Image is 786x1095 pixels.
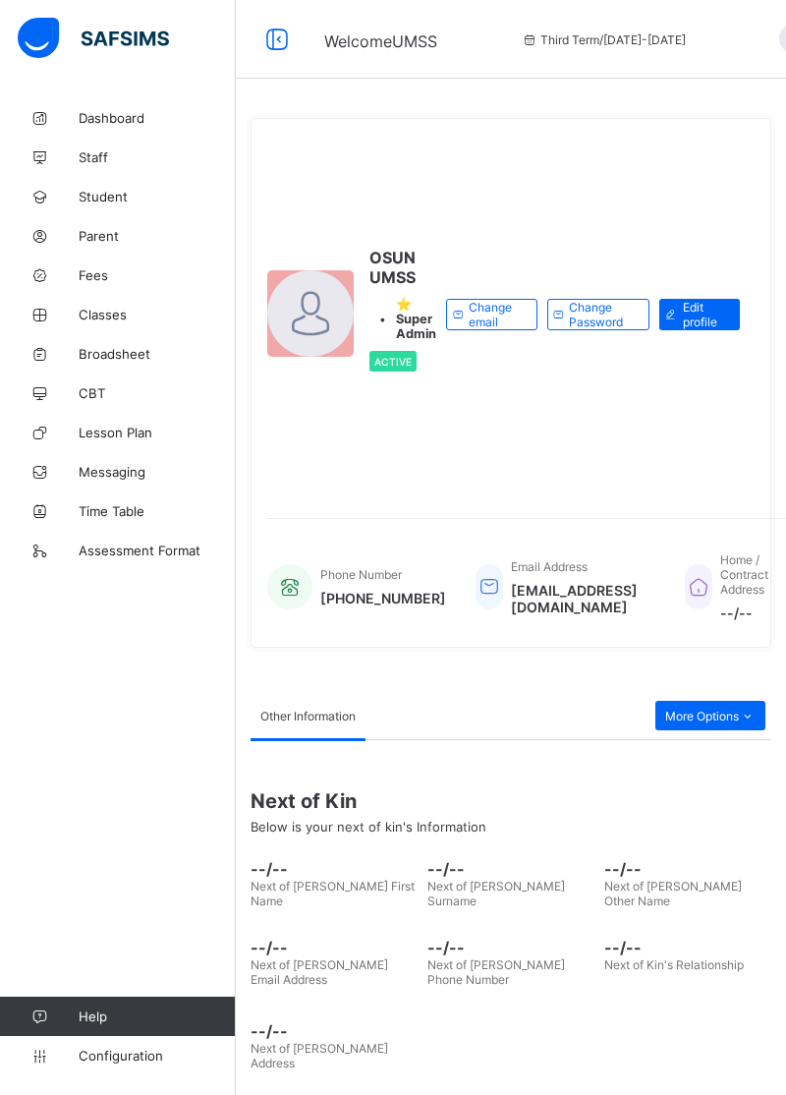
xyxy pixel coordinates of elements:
[79,1048,235,1064] span: Configuration
[251,957,388,987] span: Next of [PERSON_NAME] Email Address
[604,879,742,908] span: Next of [PERSON_NAME] Other Name
[369,248,436,287] span: OSUN UMSS
[79,385,236,401] span: CBT
[251,859,418,879] span: --/--
[511,559,588,574] span: Email Address
[469,300,522,329] span: Change email
[79,267,236,283] span: Fees
[79,1009,235,1024] span: Help
[427,879,565,908] span: Next of [PERSON_NAME] Surname
[79,307,236,322] span: Classes
[427,938,594,957] span: --/--
[320,590,446,606] span: [PHONE_NUMBER]
[251,1041,388,1070] span: Next of [PERSON_NAME] Address
[369,297,436,341] div: •
[79,149,236,165] span: Staff
[79,503,236,519] span: Time Table
[18,18,169,59] img: safsims
[396,297,436,341] span: ⭐ Super Admin
[79,228,236,244] span: Parent
[683,300,725,329] span: Edit profile
[320,567,402,582] span: Phone Number
[324,31,437,51] span: Welcome UMSS
[720,552,768,597] span: Home / Contract Address
[665,709,756,723] span: More Options
[260,709,356,723] span: Other Information
[521,32,686,47] span: session/term information
[604,859,771,879] span: --/--
[79,425,236,440] span: Lesson Plan
[79,110,236,126] span: Dashboard
[251,879,415,908] span: Next of [PERSON_NAME] First Name
[79,189,236,204] span: Student
[79,543,236,558] span: Assessment Format
[251,789,771,813] span: Next of Kin
[251,1021,418,1041] span: --/--
[427,957,565,987] span: Next of [PERSON_NAME] Phone Number
[720,605,786,621] span: --/--
[374,356,412,368] span: Active
[604,938,771,957] span: --/--
[511,582,655,615] span: [EMAIL_ADDRESS][DOMAIN_NAME]
[251,938,418,957] span: --/--
[251,819,486,835] span: Below is your next of kin's Information
[569,300,634,329] span: Change Password
[79,464,236,480] span: Messaging
[604,957,744,972] span: Next of Kin's Relationship
[427,859,594,879] span: --/--
[79,346,236,362] span: Broadsheet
